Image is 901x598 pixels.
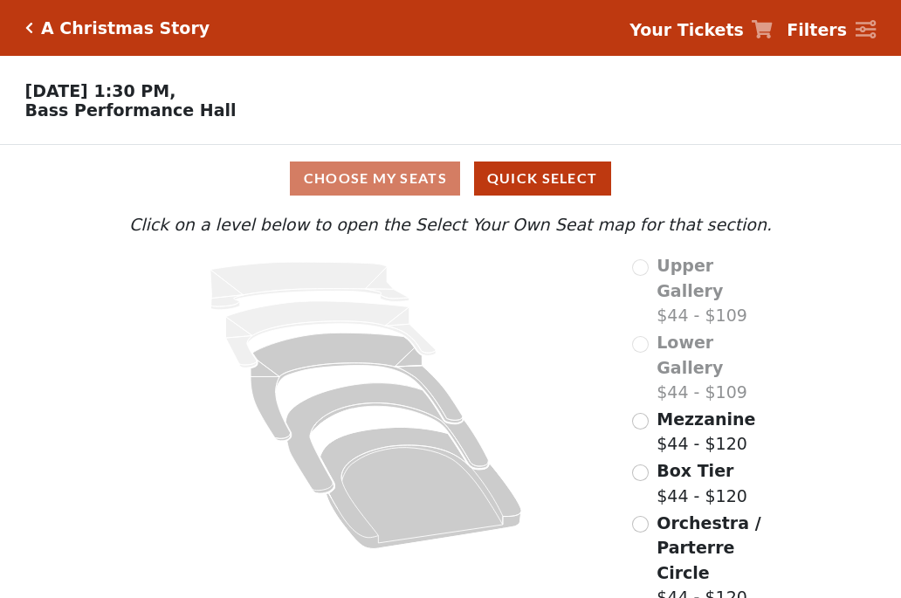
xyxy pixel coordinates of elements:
p: Click on a level below to open the Select Your Own Seat map for that section. [125,212,776,237]
strong: Your Tickets [629,20,744,39]
button: Quick Select [474,162,611,196]
label: $44 - $109 [657,253,776,328]
path: Lower Gallery - Seats Available: 0 [226,301,437,368]
a: Click here to go back to filters [25,22,33,34]
path: Orchestra / Parterre Circle - Seats Available: 93 [320,428,522,549]
a: Your Tickets [629,17,773,43]
span: Upper Gallery [657,256,723,300]
span: Box Tier [657,461,733,480]
span: Mezzanine [657,409,755,429]
label: $44 - $120 [657,458,747,508]
span: Orchestra / Parterre Circle [657,513,760,582]
label: $44 - $120 [657,407,755,457]
span: Lower Gallery [657,333,723,377]
label: $44 - $109 [657,330,776,405]
a: Filters [787,17,876,43]
h5: A Christmas Story [41,18,210,38]
path: Upper Gallery - Seats Available: 0 [210,262,409,310]
strong: Filters [787,20,847,39]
